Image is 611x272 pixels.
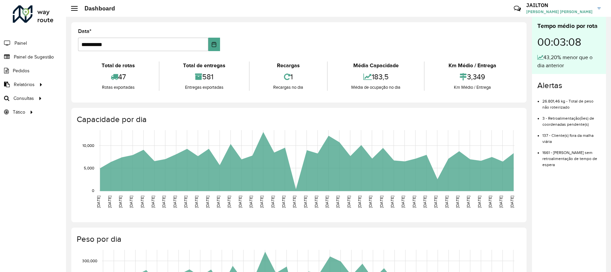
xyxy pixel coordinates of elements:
text: [DATE] [194,196,199,208]
text: [DATE] [227,196,231,208]
text: 300,000 [82,259,97,263]
text: [DATE] [488,196,492,208]
div: Total de rotas [80,62,157,70]
div: Km Médio / Entrega [426,62,518,70]
div: 183,5 [329,70,423,84]
text: [DATE] [423,196,427,208]
text: [DATE] [140,196,144,208]
text: [DATE] [292,196,296,208]
li: 137 - Cliente(s) fora da malha viária [542,127,601,145]
text: [DATE] [271,196,275,208]
text: [DATE] [477,196,481,208]
div: 1 [251,70,325,84]
div: Tempo médio por rota [537,22,601,31]
text: [DATE] [129,196,133,208]
div: Média de ocupação no dia [329,84,423,91]
text: [DATE] [183,196,188,208]
span: Relatórios [14,81,35,88]
text: [DATE] [444,196,449,208]
text: [DATE] [466,196,470,208]
div: Total de entregas [161,62,248,70]
text: [DATE] [151,196,155,208]
li: 26.801,46 kg - Total de peso não roteirizado [542,93,601,110]
text: [DATE] [433,196,438,208]
text: [DATE] [96,196,101,208]
text: [DATE] [303,196,308,208]
text: [DATE] [379,196,384,208]
text: [DATE] [368,196,372,208]
text: [DATE] [325,196,329,208]
li: 3 - Retroalimentação(ões) de coordenadas pendente(s) [542,110,601,127]
h2: Dashboard [78,5,115,12]
div: Média Capacidade [329,62,423,70]
div: Rotas exportadas [80,84,157,91]
span: Painel de Sugestão [14,53,54,61]
text: [DATE] [205,196,210,208]
label: Data [78,27,92,35]
text: [DATE] [118,196,122,208]
div: 00:03:08 [537,31,601,53]
text: [DATE] [238,196,242,208]
h4: Alertas [537,81,601,90]
text: 10,000 [82,143,94,148]
div: Recargas no dia [251,84,325,91]
div: Entregas exportadas [161,84,248,91]
div: Recargas [251,62,325,70]
text: [DATE] [259,196,264,208]
h4: Peso por dia [77,234,520,244]
text: [DATE] [173,196,177,208]
text: [DATE] [347,196,351,208]
div: 47 [80,70,157,84]
text: [DATE] [412,196,416,208]
button: Choose Date [208,38,220,51]
div: 581 [161,70,248,84]
text: 0 [92,188,94,193]
h3: JAILTON [526,2,592,8]
text: [DATE] [107,196,112,208]
a: Contato Rápido [510,1,525,16]
text: 5,000 [84,166,94,170]
text: [DATE] [499,196,503,208]
text: [DATE] [281,196,286,208]
span: Painel [14,40,27,47]
text: [DATE] [357,196,362,208]
text: [DATE] [401,196,405,208]
div: Km Médio / Entrega [426,84,518,91]
div: 3,349 [426,70,518,84]
li: 1661 - [PERSON_NAME] sem retroalimentação de tempo de espera [542,145,601,168]
span: Consultas [13,95,34,102]
text: [DATE] [455,196,460,208]
text: [DATE] [249,196,253,208]
h4: Capacidade por dia [77,115,520,124]
text: [DATE] [335,196,340,208]
span: [PERSON_NAME] [PERSON_NAME] [526,9,592,15]
text: [DATE] [161,196,166,208]
text: [DATE] [390,196,394,208]
span: Tático [13,109,25,116]
text: [DATE] [510,196,514,208]
div: 43,20% menor que o dia anterior [537,53,601,70]
span: Pedidos [13,67,30,74]
text: [DATE] [314,196,318,208]
text: [DATE] [216,196,220,208]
